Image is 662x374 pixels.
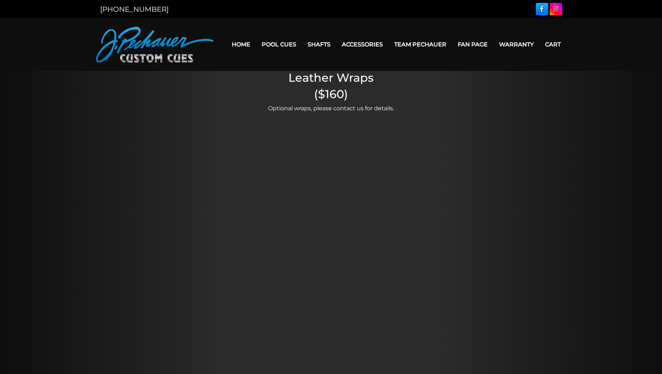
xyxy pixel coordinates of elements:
a: Team Pechauer [389,35,452,54]
a: Accessories [336,35,389,54]
img: Pechauer Custom Cues [96,27,214,62]
a: Warranty [493,35,539,54]
a: Home [226,35,256,54]
a: Shafts [302,35,336,54]
a: Fan Page [452,35,493,54]
a: Pool Cues [256,35,302,54]
a: [PHONE_NUMBER] [100,5,169,14]
a: Cart [539,35,566,54]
